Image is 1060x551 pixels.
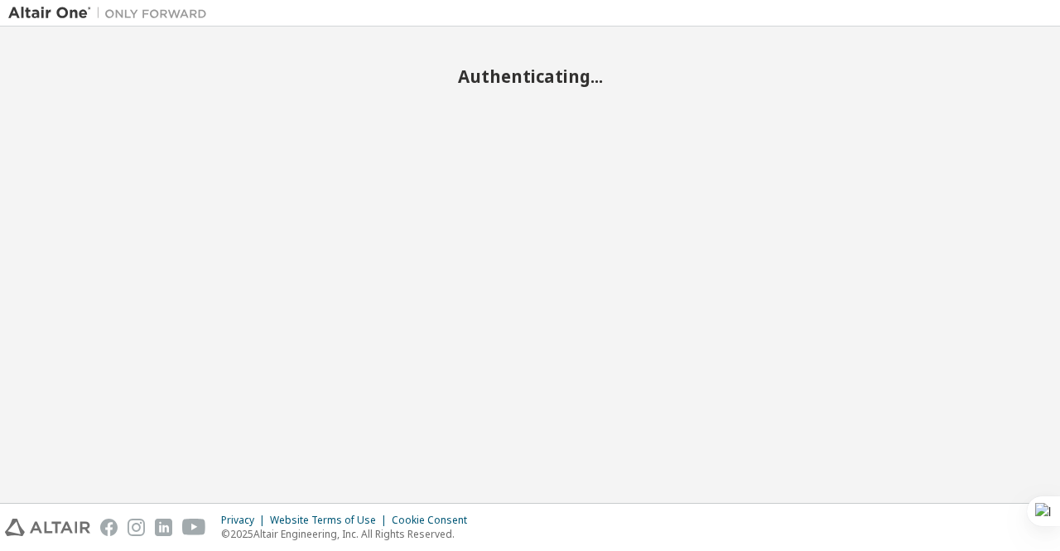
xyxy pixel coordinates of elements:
[392,514,477,527] div: Cookie Consent
[221,527,477,541] p: © 2025 Altair Engineering, Inc. All Rights Reserved.
[270,514,392,527] div: Website Terms of Use
[182,519,206,536] img: youtube.svg
[5,519,90,536] img: altair_logo.svg
[128,519,145,536] img: instagram.svg
[221,514,270,527] div: Privacy
[100,519,118,536] img: facebook.svg
[8,65,1052,87] h2: Authenticating...
[8,5,215,22] img: Altair One
[155,519,172,536] img: linkedin.svg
